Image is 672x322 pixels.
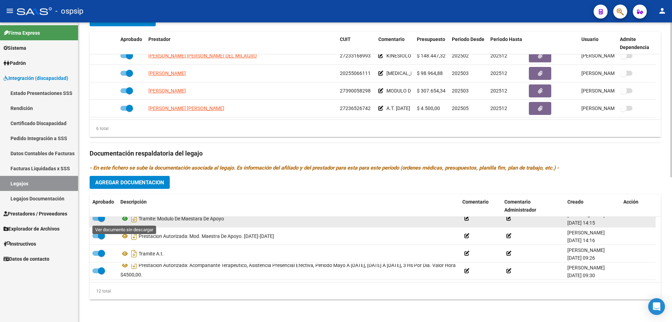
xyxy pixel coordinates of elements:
[3,59,26,67] span: Padrón
[452,53,469,59] span: 202502
[490,88,507,94] span: 202512
[452,88,469,94] span: 202503
[340,105,371,111] span: 27236526742
[129,260,139,271] i: Descargar documento
[581,70,636,76] span: [PERSON_NAME] [DATE]
[340,53,371,59] span: 27233168993
[90,194,118,218] datatable-header-cell: Aprobado
[414,32,449,55] datatable-header-cell: Presupuesto
[378,36,405,42] span: Comentario
[452,70,469,76] span: 202503
[417,105,440,111] span: $ 4.500,00
[90,287,111,295] div: 12 total
[90,125,108,132] div: 6 total
[386,105,508,111] span: A.T. [DATE] A [DATE] 3 HS POR DIA. VALOR HORA $4500
[92,199,114,205] span: Aprobado
[340,36,351,42] span: CUIT
[148,53,257,59] span: [PERSON_NAME] [PERSON_NAME] DEL MILAGRO
[90,149,661,158] h3: Documentación respaldatoria del legajo
[567,255,595,261] span: [DATE] 09:26
[565,194,621,218] datatable-header-cell: Creado
[490,36,522,42] span: Periodo Hasta
[504,199,536,213] span: Comentario Administrador
[581,36,598,42] span: Usuario
[658,7,666,15] mat-icon: person
[567,265,605,270] span: [PERSON_NAME]
[120,36,142,42] span: Aprobado
[579,32,617,55] datatable-header-cell: Usuario
[118,32,146,55] datatable-header-cell: Aprobado
[3,74,68,82] span: Integración (discapacidad)
[129,248,139,259] i: Descargar documento
[617,32,656,55] datatable-header-cell: Admite Dependencia
[148,105,224,111] span: [PERSON_NAME] [PERSON_NAME]
[452,36,484,42] span: Periodo Desde
[417,53,446,59] span: $ 148.447,32
[3,210,67,218] span: Prestadores / Proveedores
[340,70,371,76] span: 20255066111
[148,36,170,42] span: Prestador
[129,213,139,224] i: Descargar documento
[567,238,595,243] span: [DATE] 14:16
[417,36,445,42] span: Presupuesto
[581,105,636,111] span: [PERSON_NAME] [DATE]
[386,53,488,59] span: KINESIOLOGIA [DATE], [DATE], [DATE], 16:30HS
[118,194,460,218] datatable-header-cell: Descripción
[417,70,443,76] span: $ 98.964,88
[120,248,457,259] div: Tramite A.t.
[567,199,583,205] span: Creado
[120,264,457,279] div: Prestación Autorizada: Acompañante Terapéutico, Asistencia Presencial Efectiva, Periodo Mayo A [D...
[621,194,656,218] datatable-header-cell: Acción
[502,194,565,218] datatable-header-cell: Comentario Administrador
[148,88,186,94] span: [PERSON_NAME]
[120,213,457,224] div: Tramite: Modulo De Maestara De Apoyo
[3,225,59,233] span: Explorador de Archivos
[452,105,469,111] span: 202505
[567,220,595,226] span: [DATE] 14:15
[490,70,507,76] span: 202512
[129,231,139,242] i: Descargar documento
[120,199,147,205] span: Descripción
[567,212,605,218] span: [PERSON_NAME]
[462,199,489,205] span: Comentario
[581,88,636,94] span: [PERSON_NAME] [DATE]
[337,32,376,55] datatable-header-cell: CUIT
[567,230,605,235] span: [PERSON_NAME]
[3,44,26,52] span: Sistema
[90,176,170,189] button: Agregar Documentacion
[3,29,40,37] span: Firma Express
[3,240,36,248] span: Instructivos
[490,105,507,111] span: 202512
[386,88,461,94] span: MODULO DE MAESTRA DE APOYO
[340,88,371,94] span: 27390058298
[3,255,49,263] span: Datos de contacto
[146,32,337,55] datatable-header-cell: Prestador
[90,165,559,171] i: - En este fichero se sube la documentación asociada al legajo. Es información del afiliado y del ...
[376,32,414,55] datatable-header-cell: Comentario
[460,194,502,218] datatable-header-cell: Comentario
[6,7,14,15] mat-icon: menu
[490,53,507,59] span: 202512
[567,273,595,278] span: [DATE] 09:30
[488,32,526,55] datatable-header-cell: Periodo Hasta
[55,4,83,19] span: - ospsip
[386,70,519,76] span: [MEDICAL_DATA] [DATE] Y [DATE] 18 HS.S. DEL ESTERO 2302
[148,70,186,76] span: [PERSON_NAME]
[623,199,638,205] span: Acción
[120,231,457,242] div: Prestacion Autorizada: Mod. Maestra De Apoyo. [DATE]-[DATE]
[449,32,488,55] datatable-header-cell: Periodo Desde
[95,179,164,186] span: Agregar Documentacion
[417,88,446,94] span: $ 307.654,34
[620,36,649,50] span: Admite Dependencia
[648,298,665,315] div: Open Intercom Messenger
[581,53,636,59] span: [PERSON_NAME] [DATE]
[567,247,605,253] span: [PERSON_NAME]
